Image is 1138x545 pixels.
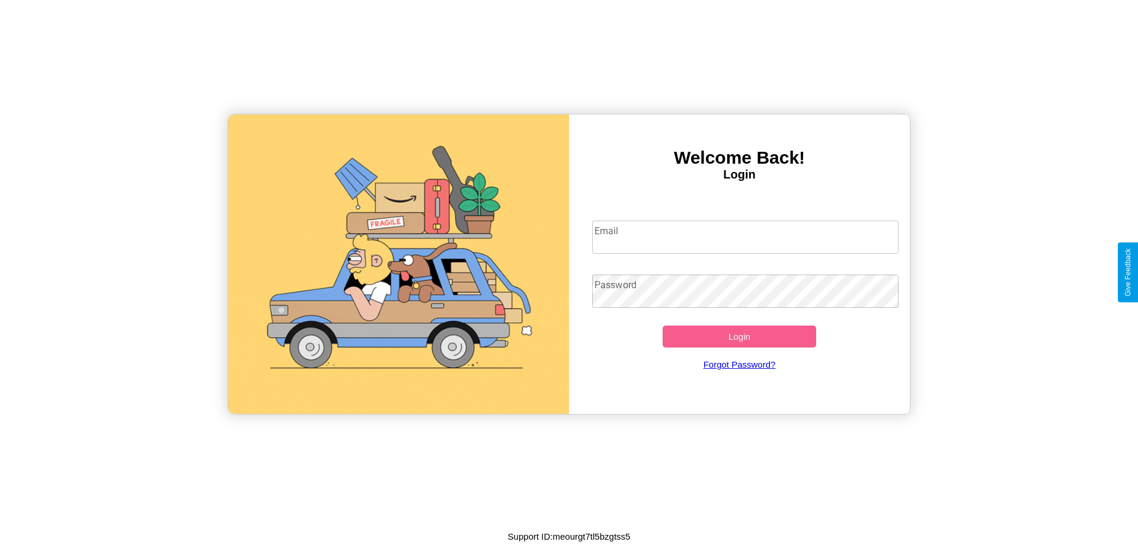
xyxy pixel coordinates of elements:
[228,114,569,414] img: gif
[569,168,910,181] h4: Login
[586,348,893,381] a: Forgot Password?
[1124,248,1132,297] div: Give Feedback
[508,528,631,544] p: Support ID: meourgt7tl5bzgtss5
[663,326,816,348] button: Login
[569,148,910,168] h3: Welcome Back!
